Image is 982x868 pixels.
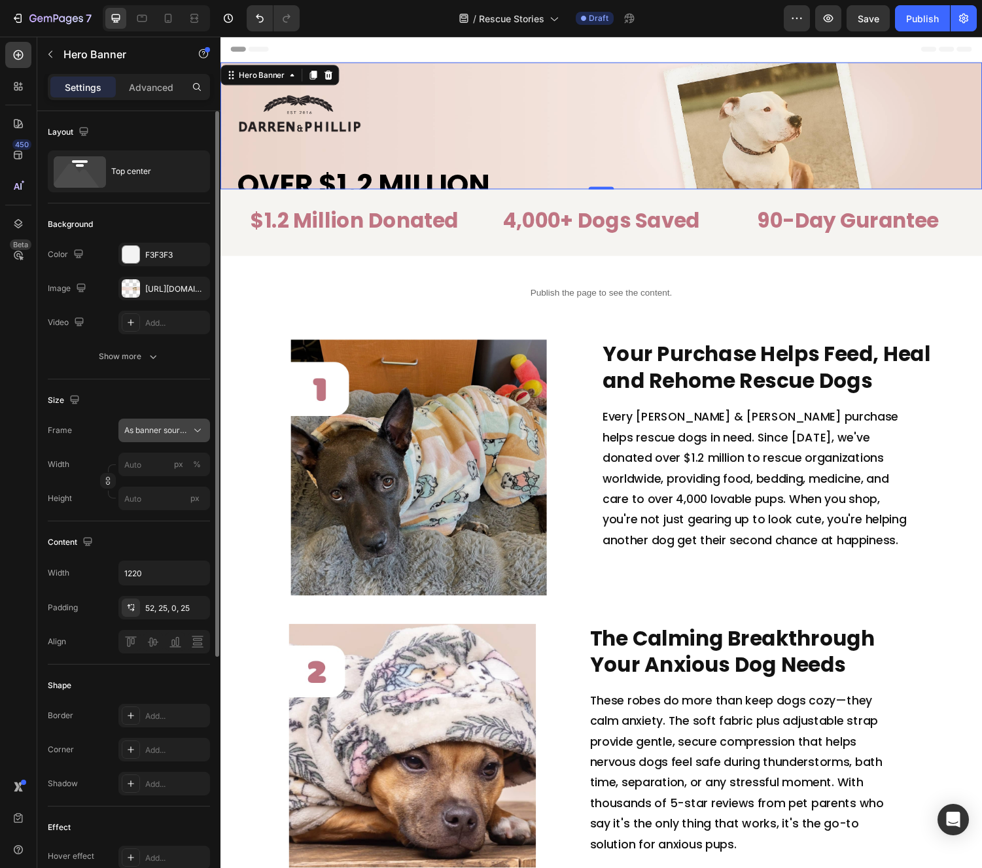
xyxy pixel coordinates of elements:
p: These robes do more than keep dogs cozy—they calm anxiety. The soft fabric plus adjustable strap ... [381,674,692,844]
div: Shape [48,680,71,691]
input: Auto [119,561,209,585]
div: Show more [99,350,160,363]
div: 450 [12,139,31,150]
button: As banner source [118,419,210,442]
div: px [174,459,183,470]
h2: 90-Day Gurantee [525,175,769,205]
span: Save [858,13,879,24]
label: Height [48,493,72,504]
iframe: Design area [220,37,982,868]
div: Add... [145,317,207,329]
div: Add... [145,710,207,722]
label: Frame [48,425,72,436]
span: / [473,12,476,26]
button: Show more [48,345,210,368]
p: Settings [65,80,101,94]
button: px [189,457,205,472]
button: Save [847,5,890,31]
div: Background [48,218,93,230]
span: px [190,493,200,503]
div: Video [48,314,87,332]
button: 7 [5,5,97,31]
p: Every [PERSON_NAME] & [PERSON_NAME] purchase helps rescue dogs in need. Since [DATE], we've donat... [394,381,718,530]
div: Add... [145,852,207,864]
p: Hero Banner [63,46,175,62]
div: Content [48,534,96,551]
div: Add... [145,778,207,790]
input: px [118,487,210,510]
div: Shadow [48,778,78,790]
div: Border [48,710,73,721]
span: Rescue Stories [479,12,544,26]
div: Layout [48,124,92,141]
div: [URL][DOMAIN_NAME] [145,283,207,295]
button: % [171,457,186,472]
div: Size [48,392,82,409]
h2: Your Purchase Helps Feed, Heal and Rehome Rescue Dogs [393,313,752,370]
p: 7 [86,10,92,26]
img: gempages_576932947903382267-bd66f53e-d73d-4101-a454-1d6ede8ec1e8.jpg [71,606,325,860]
p: Advanced [129,80,173,94]
div: Effect [48,822,71,833]
div: Hover effect [48,850,94,862]
div: Width [48,567,69,579]
input: px% [118,453,210,476]
div: 52, 25, 0, 25 [145,602,207,614]
div: F3F3F3 [145,249,207,261]
div: Corner [48,744,74,755]
div: % [193,459,201,470]
div: Publish [906,12,939,26]
div: Top center [111,156,191,186]
div: Image [48,280,89,298]
img: gempages_576932947903382267-cffcceab-10cb-439a-9ac0-0d78104bdc59.jpg [73,313,336,576]
div: Align [48,636,66,648]
h2: The Calming Breakthrough Your Anxious Dog Needs [379,606,726,663]
div: Open Intercom Messenger [938,804,969,835]
label: Width [48,459,69,470]
span: As banner source [124,425,188,436]
button: Publish [895,5,950,31]
h2: 4,000+ Dogs Saved [271,175,515,205]
div: Undo/Redo [247,5,300,31]
div: Add... [145,744,207,756]
div: Beta [10,239,31,250]
div: Color [48,246,86,264]
div: Padding [48,602,78,614]
span: Draft [589,12,608,24]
